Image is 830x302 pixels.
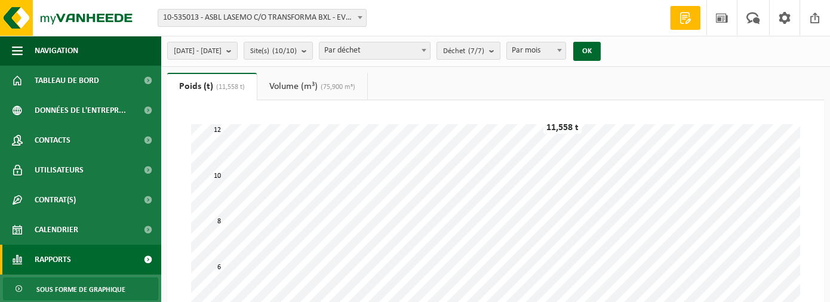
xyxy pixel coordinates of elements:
span: (11,558 t) [213,84,245,91]
button: Déchet(7/7) [436,42,500,60]
span: Sous forme de graphique [36,278,125,301]
span: Par mois [507,42,565,59]
span: 10-535013 - ASBL LASEMO C/O TRANSFORMA BXL - EVERE [158,9,367,27]
span: Navigation [35,36,78,66]
span: Données de l'entrepr... [35,95,126,125]
span: Par déchet [319,42,430,59]
button: Site(s)(10/10) [244,42,313,60]
span: Contacts [35,125,70,155]
span: (75,900 m³) [318,84,355,91]
span: Calendrier [35,215,78,245]
span: Site(s) [250,42,297,60]
span: [DATE] - [DATE] [174,42,222,60]
count: (10/10) [272,47,297,55]
a: Volume (m³) [257,73,367,100]
count: (7/7) [468,47,484,55]
span: Par mois [506,42,566,60]
button: [DATE] - [DATE] [167,42,238,60]
span: Déchet [443,42,484,60]
button: OK [573,42,601,61]
span: Contrat(s) [35,185,76,215]
span: Utilisateurs [35,155,84,185]
span: Tableau de bord [35,66,99,95]
a: Sous forme de graphique [3,278,158,300]
span: Par déchet [319,42,431,60]
div: 11,558 t [543,122,582,134]
a: Poids (t) [167,73,257,100]
span: Rapports [35,245,71,275]
span: 10-535013 - ASBL LASEMO C/O TRANSFORMA BXL - EVERE [158,10,366,26]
